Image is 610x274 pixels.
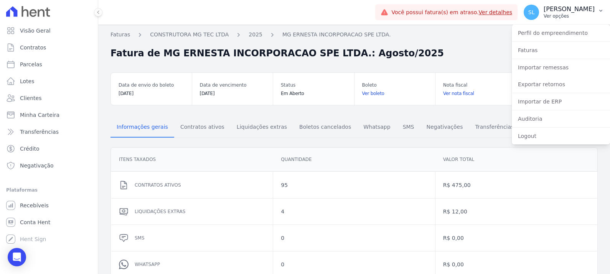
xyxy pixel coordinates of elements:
[359,119,395,135] span: Whatsapp
[282,31,391,39] a: MG ERNESTA INCORPORACAO SPE LTDA.
[249,31,262,39] a: 2025
[512,61,610,74] a: Importar remessas
[443,234,589,242] dd: R$ 0,00
[20,128,59,136] span: Transferências
[281,208,427,215] dd: 4
[20,202,49,209] span: Recebíveis
[293,118,357,138] a: Boletos cancelados
[135,208,265,215] dd: Liquidações extras
[3,74,95,89] a: Lotes
[20,162,54,169] span: Negativação
[150,31,229,39] a: CONSTRUTORA MG TEC LTDA
[112,119,173,135] span: Informações gerais
[8,248,26,266] div: Open Intercom Messenger
[469,118,520,138] a: Transferências
[443,156,589,163] dd: Valor total
[544,5,595,13] p: [PERSON_NAME]
[3,198,95,213] a: Recebíveis
[512,95,610,108] a: Importar de ERP
[512,129,610,143] a: Logout
[20,218,50,226] span: Conta Hent
[119,90,184,97] dd: [DATE]
[281,80,346,90] dt: Status
[20,94,41,102] span: Clientes
[479,9,513,15] a: Ver detalhes
[544,13,595,19] p: Ver opções
[512,26,610,40] a: Perfil do empreendimento
[135,234,265,242] dd: SMS
[232,119,292,135] span: Liquidações extras
[281,261,427,268] dd: 0
[231,118,293,138] a: Liquidações extras
[20,111,59,119] span: Minha Carteira
[6,185,92,195] div: Plataformas
[3,215,95,230] a: Conta Hent
[3,23,95,38] a: Visão Geral
[443,208,589,215] dd: R$ 12,00
[295,119,356,135] span: Boletos cancelados
[528,10,535,15] span: SL
[443,80,509,90] dt: Nota fiscal
[3,57,95,72] a: Parcelas
[119,156,265,163] dd: Itens Taxados
[20,44,46,51] span: Contratos
[518,2,610,23] button: SL [PERSON_NAME] Ver opções
[20,61,42,68] span: Parcelas
[200,80,265,90] dt: Data de vencimento
[110,31,598,43] nav: Breadcrumb
[3,90,95,106] a: Clientes
[135,181,265,189] dd: Contratos ativos
[176,119,229,135] span: Contratos ativos
[20,77,35,85] span: Lotes
[420,118,469,138] a: Negativações
[422,119,467,135] span: Negativações
[3,158,95,173] a: Negativação
[3,124,95,139] a: Transferências
[512,43,610,57] a: Faturas
[512,77,610,91] a: Exportar retornos
[357,118,396,138] a: Whatsapp
[443,261,589,268] dd: R$ 0,00
[443,90,509,97] a: Ver nota fiscal
[20,145,40,153] span: Crédito
[362,80,428,90] dt: Boleto
[135,261,265,268] dd: Whatsapp
[281,90,346,97] dd: Em Aberto
[397,118,420,138] a: SMS
[443,181,589,189] dd: R$ 475,00
[174,118,231,138] a: Contratos ativos
[398,119,419,135] span: SMS
[110,118,174,138] a: Informações gerais
[281,156,427,163] dd: Quantidade
[20,27,51,34] span: Visão Geral
[362,90,428,97] a: Ver boleto
[200,90,265,97] dd: [DATE]
[512,112,610,126] a: Auditoria
[391,8,512,16] span: Você possui fatura(s) em atraso.
[119,80,184,90] dt: Data de envio do boleto
[110,31,130,39] a: Faturas
[281,181,427,189] dd: 95
[3,107,95,123] a: Minha Carteira
[3,40,95,55] a: Contratos
[3,141,95,156] a: Crédito
[110,46,444,60] h2: Fatura de MG ERNESTA INCORPORACAO SPE LTDA.: Agosto/2025
[470,119,518,135] span: Transferências
[281,234,427,242] dd: 0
